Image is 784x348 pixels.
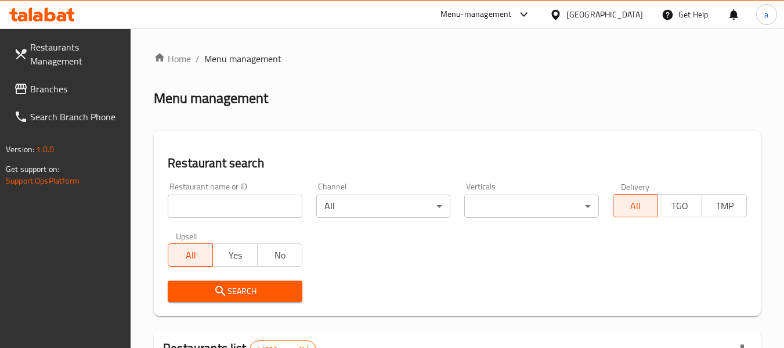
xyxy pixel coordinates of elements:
[621,182,650,191] label: Delivery
[440,8,512,21] div: Menu-management
[566,8,643,21] div: [GEOGRAPHIC_DATA]
[662,198,698,214] span: TGO
[764,8,768,21] span: a
[618,198,653,214] span: All
[154,89,268,107] h2: Menu management
[176,232,197,240] label: Upsell
[257,243,302,267] button: No
[154,52,761,66] nav: breadcrumb
[30,82,122,96] span: Branches
[168,195,302,218] input: Search for restaurant name or ID..
[316,195,450,218] div: All
[5,103,131,131] a: Search Branch Phone
[196,52,200,66] li: /
[36,142,54,157] span: 1.0.0
[6,173,80,188] a: Support.OpsPlatform
[177,284,292,299] span: Search
[707,198,742,214] span: TMP
[5,33,131,75] a: Restaurants Management
[5,75,131,103] a: Branches
[657,194,702,217] button: TGO
[30,110,122,124] span: Search Branch Phone
[6,162,59,177] span: Get support on:
[168,155,747,172] h2: Restaurant search
[218,247,253,264] span: Yes
[154,52,191,66] a: Home
[168,243,213,267] button: All
[6,142,34,157] span: Version:
[173,247,208,264] span: All
[613,194,658,217] button: All
[212,243,258,267] button: Yes
[464,195,598,218] div: ​
[262,247,298,264] span: No
[204,52,281,66] span: Menu management
[30,40,122,68] span: Restaurants Management
[702,194,747,217] button: TMP
[168,281,302,302] button: Search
